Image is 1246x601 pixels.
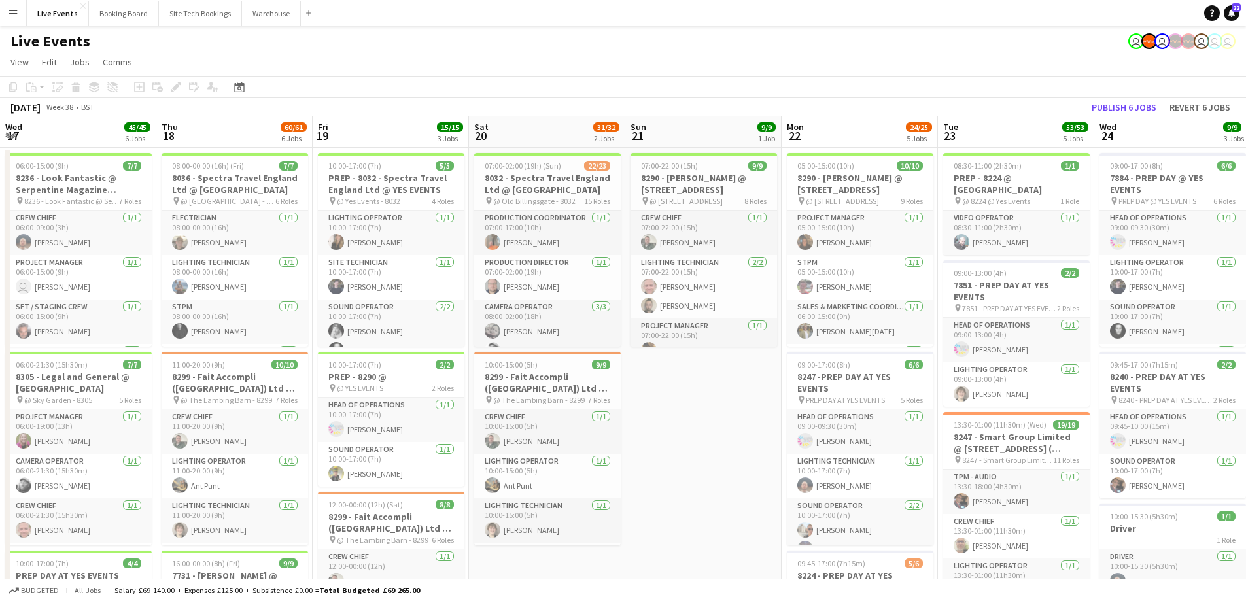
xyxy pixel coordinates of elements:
[1217,535,1236,545] span: 1 Role
[5,54,34,71] a: View
[943,514,1090,558] app-card-role: Crew Chief1/113:30-01:00 (11h30m)[PERSON_NAME]
[5,344,152,388] app-card-role: Sound Op (Crew Chief)1/1
[119,196,141,206] span: 7 Roles
[159,1,242,26] button: Site Tech Bookings
[318,352,464,487] app-job-card: 10:00-17:00 (7h)2/2PREP - 8290 @ @ YES EVENTS2 RolesHead of Operations1/110:00-17:00 (7h)[PERSON_...
[1060,196,1079,206] span: 1 Role
[474,211,621,255] app-card-role: Production Coordinator1/107:00-17:00 (10h)[PERSON_NAME]
[1217,511,1236,521] span: 1/1
[124,122,150,132] span: 45/45
[162,153,308,347] app-job-card: 08:00-00:00 (16h) (Fri)7/78036 - Spectra Travel England Ltd @ [GEOGRAPHIC_DATA] @ [GEOGRAPHIC_DAT...
[432,196,454,206] span: 4 Roles
[631,172,777,196] h3: 8290 - [PERSON_NAME] @ [STREET_ADDRESS]
[432,383,454,393] span: 2 Roles
[631,121,646,133] span: Sun
[1224,5,1239,21] a: 22
[319,585,420,595] span: Total Budgeted £69 265.00
[318,442,464,487] app-card-role: Sound Operator1/110:00-17:00 (7h)[PERSON_NAME]
[897,161,923,171] span: 10/10
[787,352,933,545] div: 09:00-17:00 (8h)6/68247 -PREP DAY AT YES EVENTS PREP DAY AT YES EVENTS5 RolesHead of Operations1/...
[1099,121,1116,133] span: Wed
[5,255,152,300] app-card-role: Project Manager1/106:00-15:00 (9h) [PERSON_NAME]
[593,122,619,132] span: 31/32
[160,128,178,143] span: 18
[275,196,298,206] span: 6 Roles
[172,161,244,171] span: 08:00-00:00 (16h) (Fri)
[1063,133,1088,143] div: 5 Jobs
[474,409,621,454] app-card-role: Crew Chief1/110:00-15:00 (5h)[PERSON_NAME]
[1099,344,1246,388] app-card-role: TPC Coordinator1/1
[72,585,103,595] span: All jobs
[10,31,90,51] h1: Live Events
[1099,211,1246,255] app-card-role: Head of Operations1/109:00-09:30 (30m)[PERSON_NAME]
[787,344,933,388] app-card-role: Crew Chief1/1
[27,1,89,26] button: Live Events
[162,498,308,543] app-card-role: Lighting Technician1/111:00-20:00 (9h)[PERSON_NAME]
[631,153,777,347] app-job-card: 07:00-22:00 (15h)9/98290 - [PERSON_NAME] @ [STREET_ADDRESS] @ [STREET_ADDRESS]8 RolesCrew Chief1/...
[162,409,308,454] app-card-role: Crew Chief1/111:00-20:00 (9h)[PERSON_NAME]
[631,211,777,255] app-card-role: Crew Chief1/107:00-22:00 (15h)[PERSON_NAME]
[5,352,152,545] app-job-card: 06:00-21:30 (15h30m)7/78305 - Legal and General @ [GEOGRAPHIC_DATA] @ Sky Garden - 83055 RolesPro...
[943,431,1090,455] h3: 8247 - Smart Group Limited @ [STREET_ADDRESS] ( Formerly Freemasons' Hall)
[954,268,1007,278] span: 09:00-13:00 (4h)
[1099,255,1246,300] app-card-role: Lighting Operator1/110:00-17:00 (7h)[PERSON_NAME]
[1118,196,1196,206] span: PREP DAY @ YES EVENTS
[162,352,308,545] app-job-card: 11:00-20:00 (9h)10/108299 - Fait Accompli ([GEOGRAPHIC_DATA]) Ltd @ [GEOGRAPHIC_DATA] @ The Lambi...
[472,128,489,143] span: 20
[797,558,865,568] span: 09:45-17:00 (7h15m)
[16,558,69,568] span: 10:00-17:00 (7h)
[316,128,328,143] span: 19
[172,558,240,568] span: 16:00-00:00 (8h) (Fri)
[5,300,152,344] app-card-role: Set / Staging Crew1/106:00-15:00 (9h)[PERSON_NAME]
[901,395,923,405] span: 5 Roles
[474,255,621,300] app-card-role: Production Director1/107:00-02:00 (19h)[PERSON_NAME]
[3,128,22,143] span: 17
[631,255,777,318] app-card-role: Lighting Technician2/207:00-22:00 (15h)[PERSON_NAME][PERSON_NAME]
[7,583,61,598] button: Budgeted
[162,172,308,196] h3: 8036 - Spectra Travel England Ltd @ [GEOGRAPHIC_DATA]
[787,570,933,593] h3: 8224 - PREP DAY AT YES EVENTS
[1110,511,1178,521] span: 10:00-15:30 (5h30m)
[905,360,923,369] span: 6/6
[1168,33,1183,49] app-user-avatar: Production Managers
[1099,549,1246,594] app-card-role: Driver1/110:00-15:30 (5h30m)[PERSON_NAME]
[943,260,1090,407] app-job-card: 09:00-13:00 (4h)2/27851 - PREP DAY AT YES EVENTS 7851 - PREP DAY AT YES EVENTS2 RolesHead of Oper...
[1053,455,1079,465] span: 11 Roles
[1098,128,1116,143] span: 24
[629,128,646,143] span: 21
[318,211,464,255] app-card-role: Lighting Operator1/110:00-17:00 (7h)[PERSON_NAME]
[943,318,1090,362] app-card-role: Head of Operations1/109:00-13:00 (4h)[PERSON_NAME]
[474,352,621,545] app-job-card: 10:00-15:00 (5h)9/98299 - Fait Accompli ([GEOGRAPHIC_DATA]) Ltd @ [GEOGRAPHIC_DATA] @ The Lambing...
[1110,161,1163,171] span: 09:00-17:00 (8h)
[37,54,62,71] a: Edit
[631,318,777,363] app-card-role: Project Manager1/107:00-22:00 (15h)[PERSON_NAME]
[787,371,933,394] h3: 8247 -PREP DAY AT YES EVENTS
[744,196,767,206] span: 8 Roles
[10,101,41,114] div: [DATE]
[474,498,621,543] app-card-role: Lighting Technician1/110:00-15:00 (5h)[PERSON_NAME]
[1217,161,1236,171] span: 6/6
[806,196,879,206] span: @ [STREET_ADDRESS]
[943,121,958,133] span: Tue
[954,161,1022,171] span: 08:30-11:00 (2h30m)
[1061,161,1079,171] span: 1/1
[1217,360,1236,369] span: 2/2
[787,153,933,347] app-job-card: 05:00-15:00 (10h)10/108290 - [PERSON_NAME] @ [STREET_ADDRESS] @ [STREET_ADDRESS]9 RolesProject Ma...
[1099,172,1246,196] h3: 7884 - PREP DAY @ YES EVENTS
[1099,504,1246,594] app-job-card: 10:00-15:30 (5h30m)1/1Driver1 RoleDriver1/110:00-15:30 (5h30m)[PERSON_NAME]
[5,153,152,347] app-job-card: 06:00-15:00 (9h)7/78236 - Look Fantastic @ Serpentine Magazine Restaurant 8236 - Look Fantastic @...
[318,121,328,133] span: Fri
[5,570,152,581] h3: PREP DAY AT YES EVENTS
[114,585,420,595] div: Salary £69 140.00 + Expenses £125.00 + Subsistence £0.00 =
[962,455,1053,465] span: 8247 - Smart Group Limited @ [STREET_ADDRESS] ( Formerly Freemasons' Hall)
[787,255,933,300] app-card-role: STPM1/105:00-15:00 (10h)[PERSON_NAME]
[162,211,308,255] app-card-role: Electrician1/108:00-00:00 (16h)[PERSON_NAME]
[493,196,576,206] span: @ Old Billingsgate - 8032
[1213,395,1236,405] span: 2 Roles
[1099,409,1246,454] app-card-role: Head of Operations1/109:45-10:00 (15m)[PERSON_NAME]
[943,470,1090,514] app-card-role: TPM - AUDIO1/113:30-18:00 (4h30m)[PERSON_NAME]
